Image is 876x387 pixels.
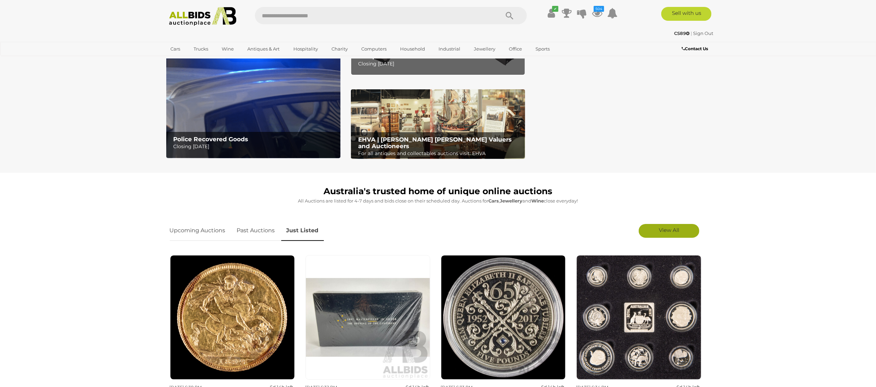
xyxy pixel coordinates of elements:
[358,149,521,158] p: For all antiques and collectables auctions visit: EHVA
[232,220,280,241] a: Past Auctions
[165,7,240,26] img: Allbids.com.au
[674,30,690,36] strong: CS89
[659,227,679,233] span: View All
[166,6,340,158] img: Police Recovered Goods
[173,142,336,151] p: Closing [DATE]
[289,43,322,55] a: Hospitality
[396,43,430,55] a: Household
[469,43,500,55] a: Jewellery
[674,30,691,36] a: CS89
[218,43,239,55] a: Wine
[661,7,711,21] a: Sell with us
[434,43,465,55] a: Industrial
[504,43,527,55] a: Office
[682,45,710,53] a: Contact Us
[170,197,707,205] p: All Auctions are listed for 4-7 days and bids close on their scheduled day. Auctions for , and cl...
[500,198,523,204] strong: Jewellery
[693,30,714,36] a: Sign Out
[682,46,708,51] b: Contact Us
[358,136,512,150] b: EHVA | [PERSON_NAME] [PERSON_NAME] Valuers and Auctioneers
[639,224,699,238] a: View All
[166,43,185,55] a: Cars
[531,43,554,55] a: Sports
[492,7,527,24] button: Search
[327,43,352,55] a: Charity
[351,89,525,159] a: EHVA | Evans Hastings Valuers and Auctioneers EHVA | [PERSON_NAME] [PERSON_NAME] Valuers and Auct...
[594,6,604,12] i: 504
[170,255,295,380] img: Australian 1892 QV Gold Sovereign, Melbourne Mint .917
[358,60,521,68] p: Closing [DATE]
[576,255,701,380] img: Australian 1991 Masterpieces in Silver Jubilee Proof Coin Set, 25th Anniversary of Decimal Curren...
[552,6,558,12] i: ✔
[441,255,566,380] img: United Kingdom 2017 Five Pound Proof Coin, QE2 Sapphire Jubilee with Blue Sapphire Set in Coin
[170,187,707,196] h1: Australia's trusted home of unique online auctions
[532,198,544,204] strong: Wine
[173,136,248,143] b: Police Recovered Goods
[166,55,224,66] a: [GEOGRAPHIC_DATA]
[243,43,284,55] a: Antiques & Art
[306,255,430,380] img: Australian RAM 1997 Masterpieces in Silver, Four Five Dollar Coin Set, The Opening of the Contine...
[357,43,391,55] a: Computers
[546,7,557,19] a: ✔
[351,89,525,159] img: EHVA | Evans Hastings Valuers and Auctioneers
[489,198,499,204] strong: Cars
[281,220,324,241] a: Just Listed
[166,6,340,158] a: Police Recovered Goods Police Recovered Goods Closing [DATE]
[592,7,602,19] a: 504
[691,30,692,36] span: |
[189,43,213,55] a: Trucks
[170,220,231,241] a: Upcoming Auctions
